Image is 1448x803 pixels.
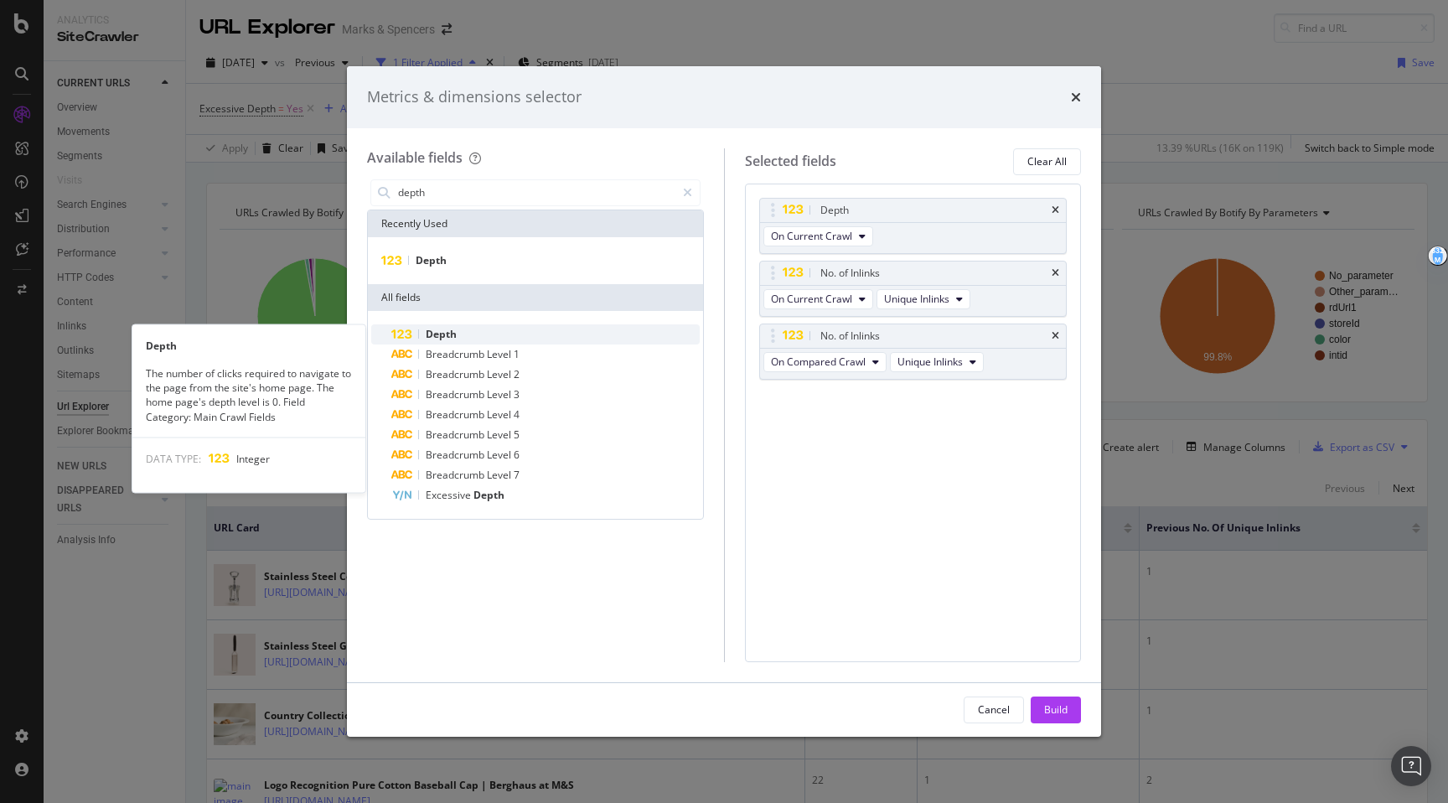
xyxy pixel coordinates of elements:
span: Breadcrumb [426,448,487,462]
div: Selected fields [745,152,836,171]
div: No. of Inlinks [820,328,880,345]
button: Clear All [1013,148,1081,175]
span: On Current Crawl [771,229,852,243]
span: Level [487,448,514,462]
span: Level [487,367,514,381]
div: Cancel [978,702,1010,717]
div: All fields [368,284,703,311]
div: The number of clicks required to navigate to the page from the site's home page. The home page's ... [132,366,365,424]
div: Open Intercom Messenger [1391,746,1431,786]
div: times [1071,86,1081,108]
span: Unique Inlinks [884,292,949,306]
input: Search by field name [396,180,675,205]
span: Level [487,407,514,422]
div: Build [1044,702,1068,717]
div: times [1052,205,1059,215]
button: Build [1031,697,1081,723]
button: On Current Crawl [763,226,873,246]
span: 3 [514,387,520,401]
span: 1 [514,347,520,361]
div: No. of InlinkstimesOn Compared CrawlUnique Inlinks [759,324,1068,380]
span: Depth [473,488,504,502]
span: Breadcrumb [426,427,487,442]
span: Unique Inlinks [897,355,963,369]
span: On Current Crawl [771,292,852,306]
span: Depth [416,253,447,267]
span: Breadcrumb [426,407,487,422]
div: Available fields [367,148,463,167]
div: Clear All [1027,154,1067,168]
div: No. of InlinkstimesOn Current CrawlUnique Inlinks [759,261,1068,317]
button: Cancel [964,697,1024,723]
span: Level [487,387,514,401]
span: Breadcrumb [426,468,487,482]
span: Breadcrumb [426,387,487,401]
span: 5 [514,427,520,442]
span: Level [487,427,514,442]
button: On Compared Crawl [763,352,887,372]
button: On Current Crawl [763,289,873,309]
span: On Compared Crawl [771,355,866,369]
span: Breadcrumb [426,347,487,361]
button: Unique Inlinks [877,289,970,309]
div: Depth [132,339,365,353]
div: modal [347,66,1101,737]
div: Metrics & dimensions selector [367,86,582,108]
span: Depth [426,327,457,341]
span: Level [487,347,514,361]
span: Level [487,468,514,482]
div: times [1052,268,1059,278]
button: Unique Inlinks [890,352,984,372]
span: Excessive [426,488,473,502]
div: DepthtimesOn Current Crawl [759,198,1068,254]
div: Depth [820,202,849,219]
span: 6 [514,448,520,462]
div: times [1052,331,1059,341]
span: 7 [514,468,520,482]
div: Recently Used [368,210,703,237]
span: 4 [514,407,520,422]
span: 2 [514,367,520,381]
span: Breadcrumb [426,367,487,381]
div: No. of Inlinks [820,265,880,282]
